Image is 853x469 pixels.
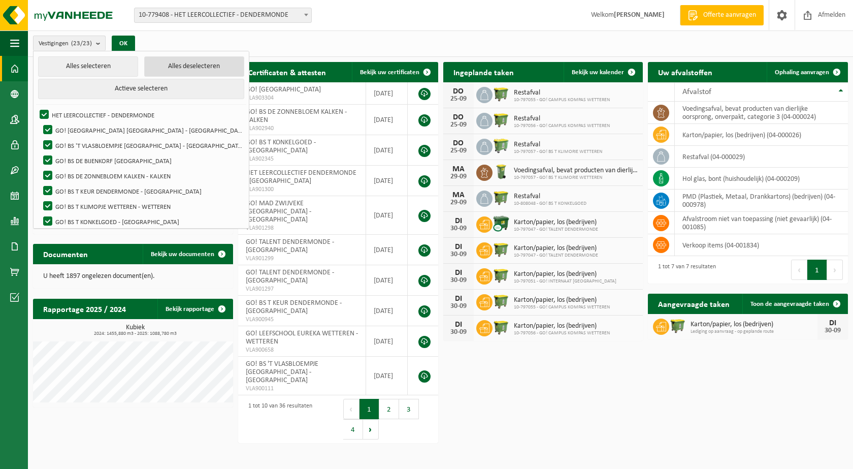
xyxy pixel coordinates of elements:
span: GO! BS DE ZONNEBLOEM KALKEN - KALKEN [246,108,347,124]
div: 29-09 [448,173,469,180]
div: 30-09 [448,277,469,284]
td: [DATE] [366,357,408,395]
strong: [PERSON_NAME] [614,11,665,19]
button: Previous [343,399,359,419]
h3: Kubiek [38,324,233,336]
button: Alles deselecteren [144,56,244,77]
td: [DATE] [366,326,408,357]
span: GO! BS T KONKELGOED - [GEOGRAPHIC_DATA] [246,139,316,154]
div: DI [448,321,469,329]
img: WB-1100-HPE-GN-51 [493,319,510,336]
span: GO! TALENT DENDERMONDE - [GEOGRAPHIC_DATA] [246,269,334,285]
span: VLA902345 [246,155,358,163]
div: 1 tot 7 van 7 resultaten [653,259,716,281]
div: 30-09 [823,327,843,334]
img: WB-0140-HPE-GN-50 [493,163,510,180]
span: 10-797057 - GO! BS T KLIMOPJE WETTEREN [514,175,638,181]
button: Previous [791,260,807,280]
span: GO! MAD ZWIJVEKE [GEOGRAPHIC_DATA] - [GEOGRAPHIC_DATA] [246,200,311,224]
a: Bekijk uw documenten [143,244,232,264]
img: WB-0660-HPE-GN-51 [493,137,510,154]
span: Karton/papier, los (bedrijven) [514,244,598,253]
h2: Ingeplande taken [443,62,524,82]
td: [DATE] [366,105,408,135]
div: DO [448,113,469,121]
span: 10-779408 - HET LEERCOLLECTIEF - DENDERMONDE [135,8,311,22]
span: 2024: 1455,880 m3 - 2025: 1088,780 m3 [38,331,233,336]
button: Next [827,260,843,280]
label: GO! [GEOGRAPHIC_DATA] [GEOGRAPHIC_DATA] - [GEOGRAPHIC_DATA] [41,122,244,138]
button: 3 [399,399,419,419]
img: WB-1100-HPE-GN-51 [493,293,510,310]
a: Offerte aanvragen [680,5,764,25]
button: Alles selecteren [38,56,138,77]
img: WB-1100-HPE-GN-51 [493,111,510,129]
span: Lediging op aanvraag - op geplande route [691,329,817,335]
count: (23/23) [71,40,92,47]
a: Bekijk rapportage [157,299,232,319]
button: 4 [343,419,363,440]
a: Ophaling aanvragen [767,62,847,82]
span: 10-797055 - GO! CAMPUS KOMPAS WETTEREN [514,304,610,310]
img: WB-1100-CU [493,215,510,232]
span: VLA902940 [246,124,358,133]
span: Restafval [514,141,602,149]
span: 10-797047 - GO! TALENT DENDERMONDE [514,227,598,233]
img: WB-1100-HPE-GN-50 [669,317,686,334]
div: DI [448,295,469,303]
td: afvalstroom niet van toepassing (niet gevaarlijk) (04-001085) [675,212,848,234]
span: HET LEERCOLLECTIEF DENDERMONDE - [GEOGRAPHIC_DATA] [246,169,356,185]
h2: Rapportage 2025 / 2024 [33,299,136,319]
img: WB-1100-HPE-GN-50 [493,267,510,284]
td: hol glas, bont (huishoudelijk) (04-000209) [675,168,848,190]
span: 10-808048 - GO! BS T KONKELGOED [514,201,586,207]
span: VLA901299 [246,255,358,263]
span: 10-797057 - GO! BS T KLIMOPJE WETTEREN [514,149,602,155]
img: WB-1100-HPE-GN-50 [493,241,510,258]
div: DO [448,87,469,96]
td: [DATE] [366,135,408,166]
label: GO! BS 'T VLASBLOEMPJE [GEOGRAPHIC_DATA] - [GEOGRAPHIC_DATA] [41,138,244,153]
td: [DATE] [366,82,408,105]
span: GO! [GEOGRAPHIC_DATA] [246,86,321,93]
span: VLA900111 [246,385,358,393]
div: 25-09 [448,121,469,129]
div: MA [448,165,469,173]
span: Voedingsafval, bevat producten van dierlijke oorsprong, onverpakt, categorie 3 [514,167,638,175]
p: U heeft 1897 ongelezen document(en). [43,273,223,280]
span: Bekijk uw certificaten [360,69,419,76]
td: karton/papier, los (bedrijven) (04-000026) [675,124,848,146]
span: Karton/papier, los (bedrijven) [514,270,616,278]
td: restafval (04-000029) [675,146,848,168]
div: 29-09 [448,199,469,206]
button: 1 [807,260,827,280]
span: GO! BS T KEUR DENDERMONDE - [GEOGRAPHIC_DATA] [246,299,342,315]
span: Toon de aangevraagde taken [750,301,829,307]
div: DO [448,139,469,147]
label: GO! BS T KONKELGOED - [GEOGRAPHIC_DATA] [41,214,244,229]
td: [DATE] [366,166,408,196]
span: VLA901297 [246,285,358,293]
div: DI [448,269,469,277]
span: Vestigingen [39,36,92,51]
span: Restafval [514,115,610,123]
span: Karton/papier, los (bedrijven) [691,321,817,329]
div: 1 tot 10 van 36 resultaten [243,398,312,441]
div: 30-09 [448,251,469,258]
span: GO! LEEFSCHOOL EUREKA WETTEREN - WETTEREN [246,330,358,346]
label: GO! BS T KLIMOPJE WETTEREN - WETTEREN [41,199,244,214]
h2: Documenten [33,244,98,264]
div: DI [823,319,843,327]
span: 10-797051 - GO! INTERNAAT [GEOGRAPHIC_DATA] [514,278,616,285]
img: WB-1100-HPE-GN-51 [493,189,510,206]
button: Vestigingen(23/23) [33,36,106,51]
span: Bekijk uw documenten [151,251,214,258]
label: GO! BS T KEUR DENDERMONDE - [GEOGRAPHIC_DATA] [41,183,244,199]
button: Actieve selecteren [38,79,244,99]
div: 30-09 [448,303,469,310]
td: [DATE] [366,196,408,235]
span: VLA901300 [246,185,358,194]
label: GO! BS DE ZONNEBLOEM KALKEN - KALKEN [41,168,244,183]
a: Bekijk uw certificaten [352,62,437,82]
span: VLA900658 [246,346,358,354]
